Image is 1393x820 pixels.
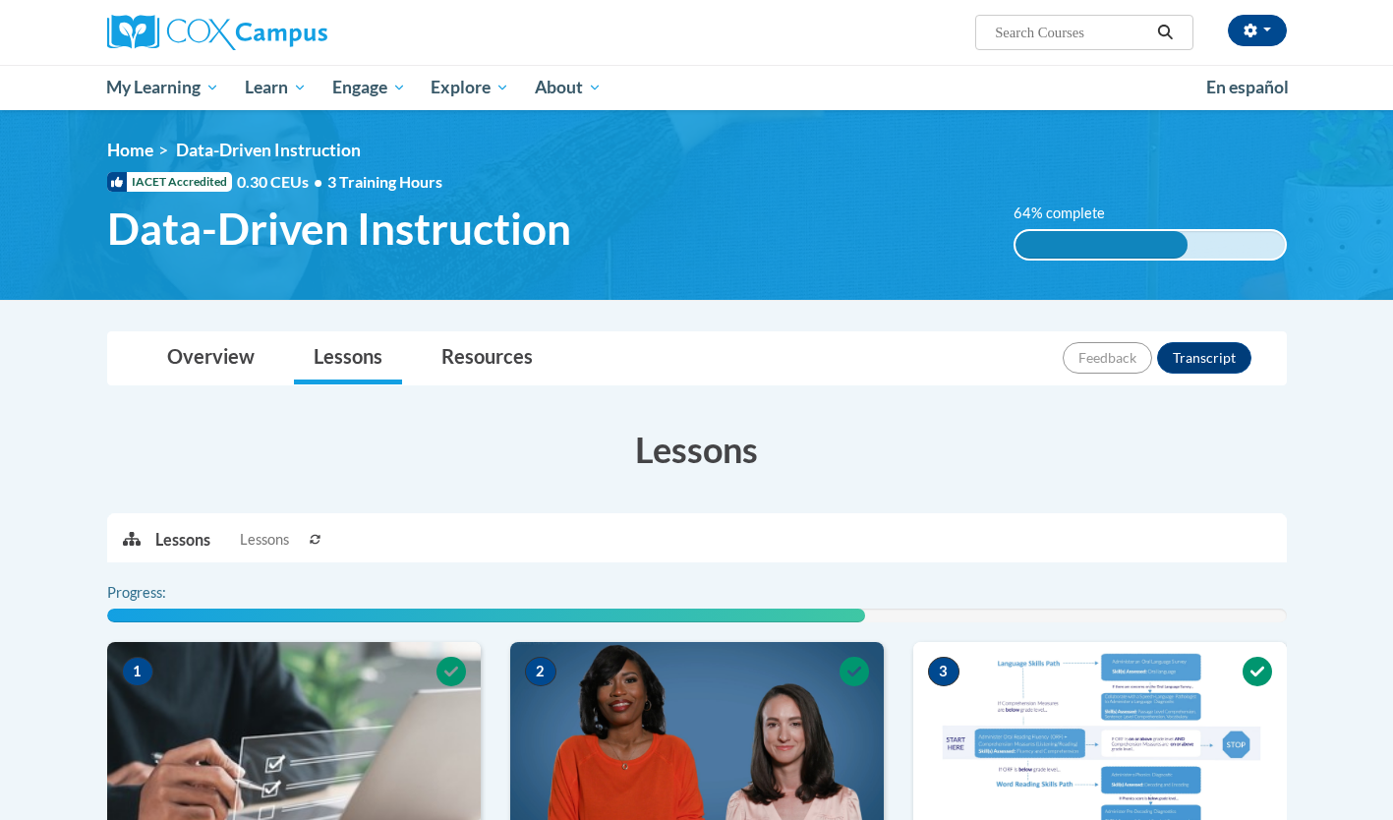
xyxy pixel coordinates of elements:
[1063,342,1152,374] button: Feedback
[1228,15,1287,46] button: Account Settings
[332,76,406,99] span: Engage
[319,65,419,110] a: Engage
[294,332,402,384] a: Lessons
[106,76,219,99] span: My Learning
[993,21,1150,44] input: Search Courses
[94,65,233,110] a: My Learning
[1193,67,1302,108] a: En español
[107,15,327,50] img: Cox Campus
[525,657,556,686] span: 2
[78,65,1316,110] div: Main menu
[418,65,522,110] a: Explore
[107,425,1287,474] h3: Lessons
[107,582,220,604] label: Progress:
[1157,342,1251,374] button: Transcript
[431,76,509,99] span: Explore
[928,657,959,686] span: 3
[1014,203,1127,224] label: 64% complete
[535,76,602,99] span: About
[122,657,153,686] span: 1
[176,140,361,160] span: Data-Driven Instruction
[232,65,319,110] a: Learn
[327,172,442,191] span: 3 Training Hours
[1016,231,1188,259] div: 64% complete
[147,332,274,384] a: Overview
[522,65,614,110] a: About
[240,529,289,551] span: Lessons
[107,15,481,50] a: Cox Campus
[245,76,307,99] span: Learn
[155,529,210,551] p: Lessons
[107,140,153,160] a: Home
[1206,77,1289,97] span: En español
[107,203,571,255] span: Data-Driven Instruction
[422,332,552,384] a: Resources
[314,172,322,191] span: •
[107,172,232,192] span: IACET Accredited
[237,171,327,193] span: 0.30 CEUs
[1150,21,1180,44] button: Search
